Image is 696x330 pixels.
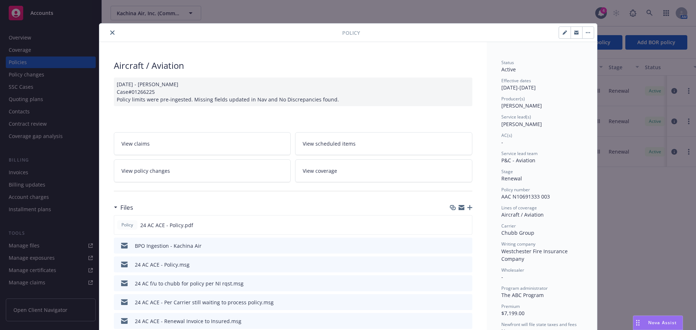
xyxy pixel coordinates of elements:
[501,285,548,291] span: Program administrator
[114,59,472,72] div: Aircraft / Aviation
[501,273,503,280] span: -
[501,310,525,317] span: $7,199.00
[501,267,524,273] span: Wholesaler
[121,167,170,175] span: View policy changes
[114,159,291,182] a: View policy changes
[501,229,534,236] span: Chubb Group
[501,114,531,120] span: Service lead(s)
[501,168,513,175] span: Stage
[114,203,133,212] div: Files
[463,317,469,325] button: preview file
[501,223,516,229] span: Carrier
[501,241,535,247] span: Writing company
[633,316,683,330] button: Nova Assist
[501,211,544,218] span: Aircraft / Aviation
[135,280,244,287] div: 24 AC f/u to chubb for policy per NI rqst.msg
[451,242,457,250] button: download file
[501,248,569,262] span: Westchester Fire Insurance Company
[120,222,134,228] span: Policy
[463,221,469,229] button: preview file
[108,28,117,37] button: close
[135,242,202,250] div: BPO Ingestion - Kachina Air
[135,317,241,325] div: 24 AC ACE - Renewal Invoice to Insured.msg
[451,261,457,268] button: download file
[501,121,542,128] span: [PERSON_NAME]
[501,150,538,156] span: Service lead team
[140,221,193,229] span: 24 AC ACE - Policy.pdf
[295,159,472,182] a: View coverage
[451,221,457,229] button: download file
[501,193,550,200] span: AAC N10691333 003
[501,102,542,109] span: [PERSON_NAME]
[501,59,514,66] span: Status
[295,132,472,155] a: View scheduled items
[648,319,677,326] span: Nova Assist
[463,280,469,287] button: preview file
[501,187,530,193] span: Policy number
[633,316,642,330] div: Drag to move
[501,66,516,73] span: Active
[135,261,190,268] div: 24 AC ACE - Policy.msg
[342,29,360,37] span: Policy
[501,78,531,84] span: Effective dates
[463,242,469,250] button: preview file
[463,298,469,306] button: preview file
[114,78,472,106] div: [DATE] - [PERSON_NAME] Case#01266225 Policy limits were pre-ingested. Missing fields updated in N...
[501,139,503,146] span: -
[501,175,522,182] span: Renewal
[451,317,457,325] button: download file
[121,140,150,147] span: View claims
[501,157,535,164] span: P&C - Aviation
[501,292,544,298] span: The ABC Program
[501,132,512,138] span: AC(s)
[303,140,356,147] span: View scheduled items
[303,167,337,175] span: View coverage
[501,78,583,91] div: [DATE] - [DATE]
[501,303,520,309] span: Premium
[501,96,525,102] span: Producer(s)
[501,321,577,327] span: Newfront will file state taxes and fees
[451,280,457,287] button: download file
[114,132,291,155] a: View claims
[120,203,133,212] h3: Files
[451,298,457,306] button: download file
[501,205,537,211] span: Lines of coverage
[135,298,274,306] div: 24 AC ACE - Per Carrier still waiting to process policy.msg
[463,261,469,268] button: preview file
